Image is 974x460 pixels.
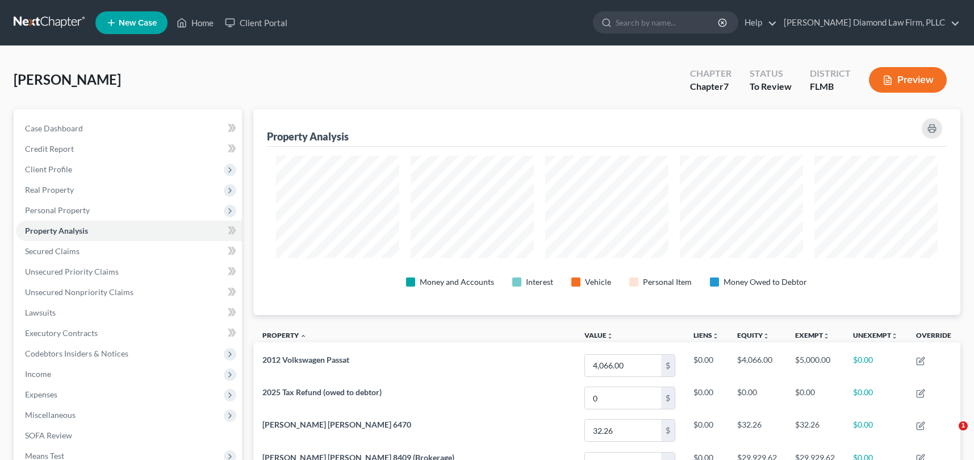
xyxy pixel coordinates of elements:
span: 2025 Tax Refund (owed to debtor) [262,387,382,397]
iframe: Intercom live chat [935,421,963,449]
div: $ [661,387,675,409]
a: SOFA Review [16,425,242,446]
td: $0.00 [684,415,728,447]
a: Exemptunfold_more [795,331,830,339]
button: Preview [869,67,947,93]
span: 2012 Volkswagen Passat [262,355,349,364]
span: Miscellaneous [25,410,76,420]
td: $32.26 [728,415,786,447]
a: Property expand_less [262,331,307,339]
span: Client Profile [25,164,72,174]
a: Lawsuits [16,302,242,323]
a: Client Portal [219,13,293,33]
span: 7 [724,81,729,92]
i: unfold_more [712,333,719,339]
span: Expenses [25,389,57,399]
div: To Review [750,80,792,93]
div: FLMB [810,80,851,93]
a: Credit Report [16,139,242,159]
span: 1 [959,421,968,430]
td: $0.00 [684,382,728,415]
a: Valueunfold_more [584,331,613,339]
input: 0.00 [585,387,661,409]
input: Search by name... [616,12,720,33]
a: Executory Contracts [16,323,242,343]
span: Unsecured Priority Claims [25,267,119,276]
a: Property Analysis [16,221,242,241]
div: Personal Item [643,276,692,288]
span: Credit Report [25,144,74,154]
input: 0.00 [585,420,661,441]
input: 0.00 [585,355,661,376]
div: Interest [526,276,553,288]
td: $0.00 [728,382,786,415]
span: Executory Contracts [25,328,98,338]
a: Case Dashboard [16,118,242,139]
td: $0.00 [844,382,907,415]
i: unfold_more [763,333,770,339]
td: $0.00 [844,415,907,447]
span: Case Dashboard [25,123,83,133]
a: [PERSON_NAME] Diamond Law Firm, PLLC [778,13,960,33]
div: Money Owed to Debtor [724,276,807,288]
span: Secured Claims [25,246,80,256]
a: Secured Claims [16,241,242,262]
div: Status [750,67,792,80]
td: $32.26 [786,415,844,447]
a: Liensunfold_more [693,331,719,339]
td: $0.00 [844,349,907,382]
div: Chapter [690,67,731,80]
i: expand_less [300,333,307,339]
th: Override [907,324,960,350]
span: New Case [119,19,157,27]
td: $0.00 [786,382,844,415]
div: Property Analysis [267,130,349,143]
td: $5,000.00 [786,349,844,382]
div: Money and Accounts [420,276,494,288]
a: Unexemptunfold_more [853,331,898,339]
i: unfold_more [823,333,830,339]
span: Lawsuits [25,308,56,317]
div: District [810,67,851,80]
td: $4,066.00 [728,349,786,382]
span: Income [25,369,51,379]
div: Chapter [690,80,731,93]
span: Personal Property [25,205,90,215]
td: $0.00 [684,349,728,382]
span: [PERSON_NAME] [PERSON_NAME] 6470 [262,420,411,429]
div: Vehicle [585,276,611,288]
span: Real Property [25,185,74,194]
a: Equityunfold_more [737,331,770,339]
span: SOFA Review [25,430,72,440]
div: $ [661,355,675,376]
span: Codebtors Insiders & Notices [25,349,128,358]
i: unfold_more [607,333,613,339]
a: Home [171,13,219,33]
span: Property Analysis [25,226,88,235]
span: [PERSON_NAME] [14,71,121,88]
i: unfold_more [891,333,898,339]
a: Unsecured Nonpriority Claims [16,282,242,302]
a: Unsecured Priority Claims [16,262,242,282]
span: Unsecured Nonpriority Claims [25,287,133,297]
div: $ [661,420,675,441]
a: Help [739,13,777,33]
